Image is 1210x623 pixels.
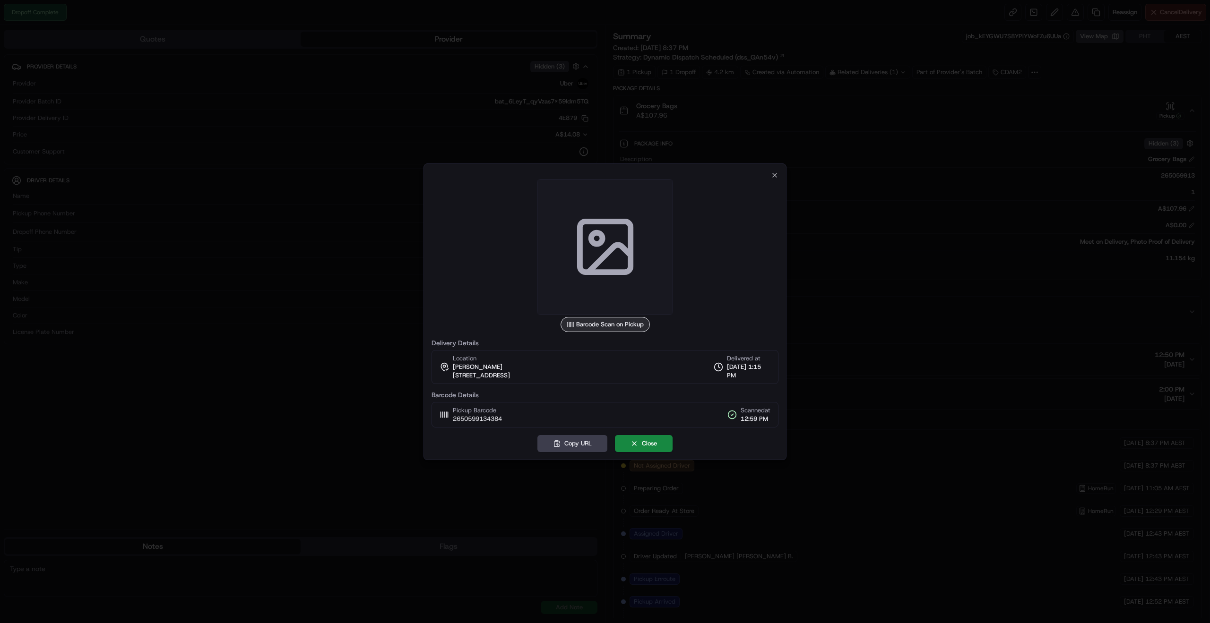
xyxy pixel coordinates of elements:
[453,415,502,423] span: 2650599134384
[453,354,476,363] span: Location
[727,354,770,363] span: Delivered at
[453,363,502,371] span: [PERSON_NAME]
[741,415,770,423] span: 12:59 PM
[432,340,778,346] label: Delivery Details
[615,435,673,452] button: Close
[453,371,510,380] span: [STREET_ADDRESS]
[453,406,502,415] span: Pickup Barcode
[727,363,770,380] span: [DATE] 1:15 PM
[432,392,778,398] label: Barcode Details
[537,435,607,452] button: Copy URL
[561,317,650,332] div: Barcode Scan on Pickup
[741,406,770,415] span: Scanned at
